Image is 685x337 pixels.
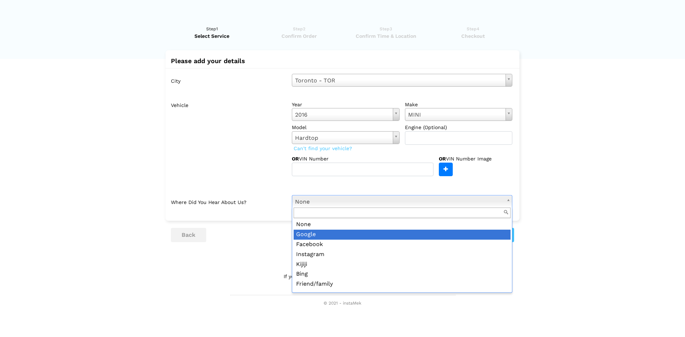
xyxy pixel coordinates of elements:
[294,220,511,230] div: None
[294,230,511,240] div: Google
[294,240,511,250] div: Facebook
[294,250,511,260] div: Instagram
[294,260,511,270] div: Kijiji
[294,279,511,289] div: Friend/family
[294,269,511,279] div: Bing
[294,289,511,299] div: Van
